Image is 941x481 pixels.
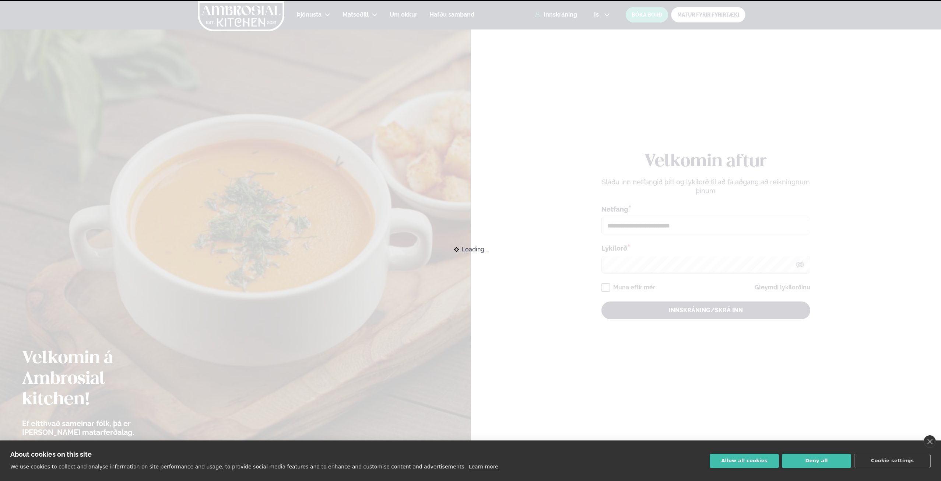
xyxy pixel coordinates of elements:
strong: About cookies on this site [10,450,92,458]
button: Cookie settings [854,454,931,468]
span: Loading... [462,241,488,258]
p: We use cookies to collect and analyse information on site performance and usage, to provide socia... [10,464,466,470]
button: Allow all cookies [710,454,779,468]
button: Deny all [782,454,851,468]
a: Learn more [469,464,498,470]
a: close [924,435,936,448]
